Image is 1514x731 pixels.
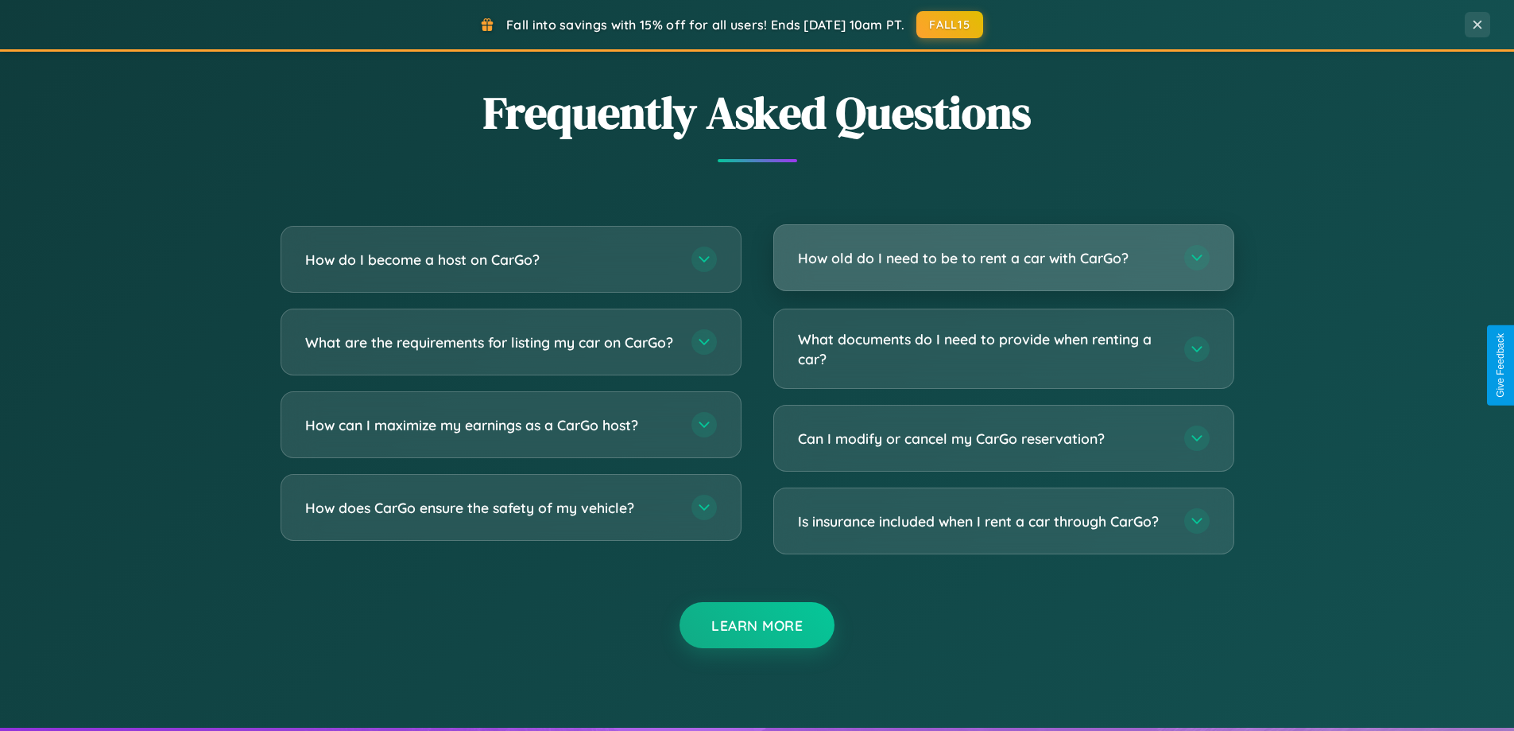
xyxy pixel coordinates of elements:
h3: How does CarGo ensure the safety of my vehicle? [305,498,676,518]
h3: How can I maximize my earnings as a CarGo host? [305,415,676,435]
h3: What documents do I need to provide when renting a car? [798,329,1168,368]
h3: Can I modify or cancel my CarGo reservation? [798,429,1168,449]
button: Learn More [680,602,834,648]
h3: How old do I need to be to rent a car with CarGo? [798,248,1168,268]
span: Fall into savings with 15% off for all users! Ends [DATE] 10am PT. [506,17,904,33]
h2: Frequently Asked Questions [281,82,1234,143]
h3: How do I become a host on CarGo? [305,250,676,270]
div: Give Feedback [1495,333,1506,398]
button: FALL15 [916,11,983,38]
h3: What are the requirements for listing my car on CarGo? [305,332,676,352]
h3: Is insurance included when I rent a car through CarGo? [798,511,1168,531]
